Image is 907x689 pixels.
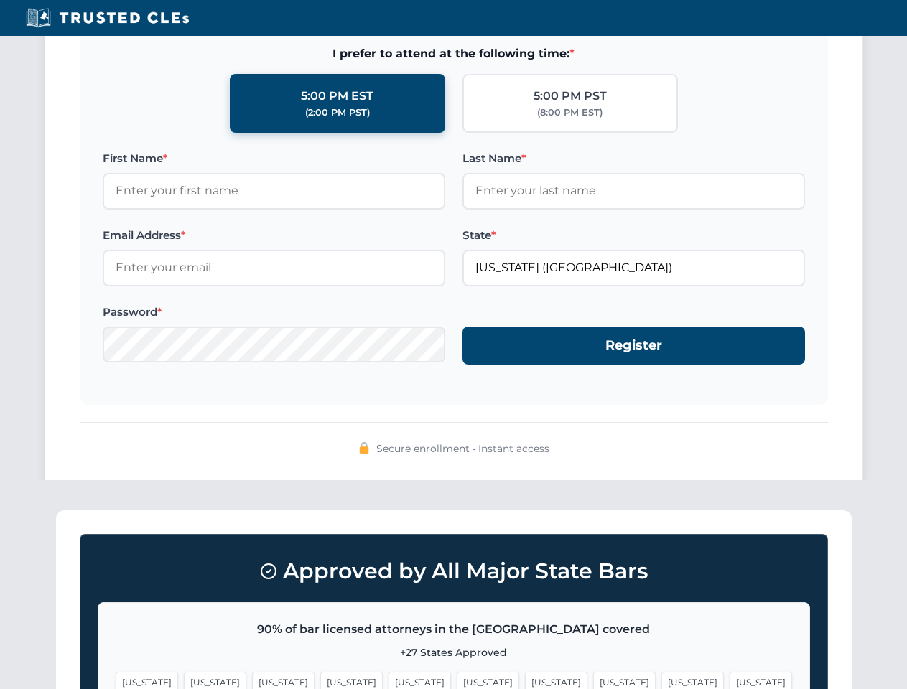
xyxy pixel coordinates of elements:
[462,250,805,286] input: Florida (FL)
[22,7,193,29] img: Trusted CLEs
[103,150,445,167] label: First Name
[103,44,805,63] span: I prefer to attend at the following time:
[376,441,549,456] span: Secure enrollment • Instant access
[358,442,370,454] img: 🔒
[103,304,445,321] label: Password
[534,87,607,106] div: 5:00 PM PST
[103,227,445,244] label: Email Address
[462,173,805,209] input: Enter your last name
[462,150,805,167] label: Last Name
[98,552,810,591] h3: Approved by All Major State Bars
[462,327,805,365] button: Register
[462,227,805,244] label: State
[103,173,445,209] input: Enter your first name
[116,645,792,660] p: +27 States Approved
[537,106,603,120] div: (8:00 PM EST)
[116,620,792,639] p: 90% of bar licensed attorneys in the [GEOGRAPHIC_DATA] covered
[305,106,370,120] div: (2:00 PM PST)
[103,250,445,286] input: Enter your email
[301,87,373,106] div: 5:00 PM EST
